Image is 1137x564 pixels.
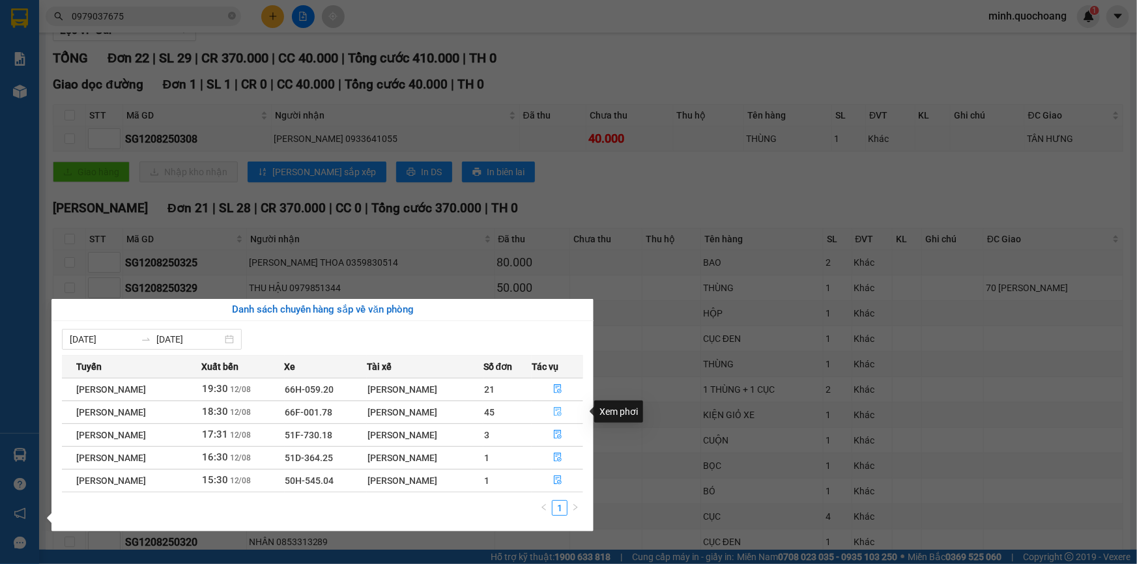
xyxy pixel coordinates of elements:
[70,332,136,346] input: Từ ngày
[532,447,583,468] button: file-done
[201,360,238,374] span: Xuất bến
[152,11,285,40] div: [GEOGRAPHIC_DATA]
[571,503,579,511] span: right
[536,500,552,516] button: left
[230,408,252,417] span: 12/08
[11,27,143,42] div: ĐOÀN HỮU NGHĨA
[285,475,334,486] span: 50H-545.04
[202,429,228,440] span: 17:31
[285,453,334,463] span: 51D-364.25
[76,384,146,395] span: [PERSON_NAME]
[76,430,146,440] span: [PERSON_NAME]
[156,332,222,346] input: Đến ngày
[367,473,483,488] div: [PERSON_NAME]
[532,470,583,491] button: file-done
[11,12,31,26] span: Gửi:
[367,360,392,374] span: Tài xế
[11,42,143,61] div: 0902302102
[152,40,285,56] div: [PERSON_NAME]
[553,384,562,395] span: file-done
[553,407,562,417] span: file-done
[76,475,146,486] span: [PERSON_NAME]
[483,360,513,374] span: Số đơn
[540,503,548,511] span: left
[285,407,333,417] span: 66F-001.78
[62,302,583,318] div: Danh sách chuyến hàng sắp về văn phòng
[594,401,643,423] div: Xem phơi
[202,383,228,395] span: 19:30
[367,382,483,397] div: [PERSON_NAME]
[484,475,489,486] span: 1
[568,500,583,516] button: right
[202,406,228,417] span: 18:30
[367,405,483,419] div: [PERSON_NAME]
[367,428,483,442] div: [PERSON_NAME]
[141,334,151,345] span: to
[285,360,296,374] span: Xe
[484,384,495,395] span: 21
[484,453,489,463] span: 1
[553,475,562,486] span: file-done
[568,500,583,516] li: Next Page
[141,334,151,345] span: swap-right
[76,360,102,374] span: Tuyến
[553,501,567,515] a: 1
[484,430,489,440] span: 3
[230,430,252,440] span: 12/08
[230,385,252,394] span: 12/08
[532,379,583,400] button: file-done
[11,61,143,107] div: 731 QL30 , P MỸ NGẢI , [GEOGRAPHIC_DATA]
[532,425,583,445] button: file-done
[11,11,143,27] div: [PERSON_NAME]
[553,430,562,440] span: file-done
[367,451,483,465] div: [PERSON_NAME]
[532,402,583,423] button: file-done
[230,453,252,462] span: 12/08
[552,500,568,516] li: 1
[536,500,552,516] li: Previous Page
[553,453,562,463] span: file-done
[76,453,146,463] span: [PERSON_NAME]
[202,474,228,486] span: 15:30
[152,11,184,25] span: Nhận:
[230,476,252,485] span: 12/08
[484,407,495,417] span: 45
[202,451,228,463] span: 16:30
[285,384,334,395] span: 66H-059.20
[152,56,285,74] div: 0932342349
[532,360,558,374] span: Tác vụ
[76,407,146,417] span: [PERSON_NAME]
[285,430,333,440] span: 51F-730.18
